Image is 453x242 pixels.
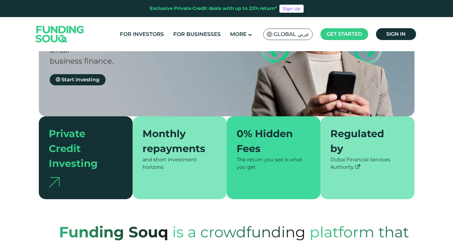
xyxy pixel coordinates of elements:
[327,31,362,37] span: Get started
[61,77,99,83] span: Start investing
[143,126,209,156] div: Monthly repayments
[237,156,311,171] div: The return you see is what you get
[143,156,217,171] div: and short investment horizons
[230,31,247,37] span: More
[49,177,60,187] img: arrow
[29,19,90,50] img: Logo
[118,29,165,39] a: For Investors
[59,223,168,241] strong: Funding Souq
[330,126,397,156] div: Regulated by
[279,5,304,13] a: Sign Up
[150,5,277,12] div: Exclusive Private Credit deals with up to 23% return*
[330,156,405,171] div: Dubai Financial Services Authority
[267,32,272,37] img: SA Flag
[274,31,309,38] span: Global عربي
[237,126,303,156] div: 0% Hidden Fees
[172,29,222,39] a: For Businesses
[50,74,106,85] a: Start investing
[386,31,405,37] span: Sign in
[49,126,116,171] div: Private Credit Investing
[376,28,416,40] a: Sign in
